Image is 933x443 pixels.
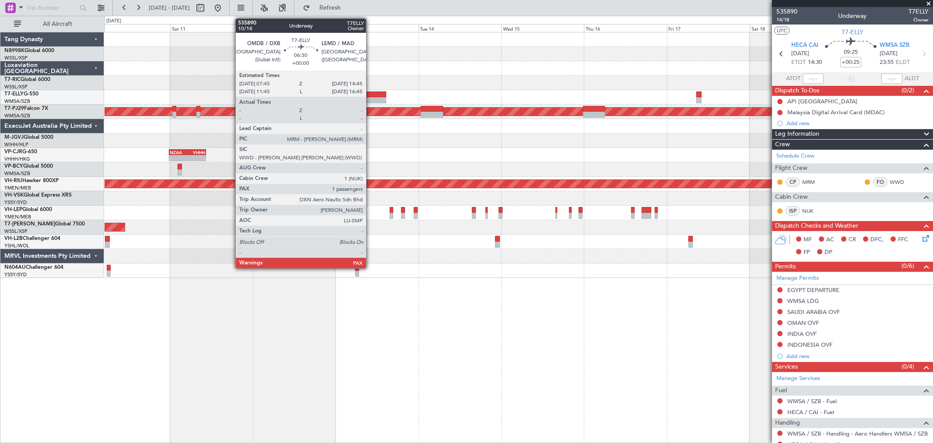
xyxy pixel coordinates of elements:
a: YSHL/WOL [4,243,29,249]
span: VP-CJR [4,149,22,155]
a: N604AUChallenger 604 [4,265,63,270]
span: VH-RIU [4,178,22,183]
a: MRM [802,178,822,186]
input: Trip Number [27,1,77,14]
span: FFC [898,236,908,244]
span: Fuel [775,386,787,396]
span: ATOT [786,74,800,83]
div: SAUDI ARABIA OVF [787,308,840,316]
span: M-JGVJ [4,135,24,140]
span: Handling [775,418,800,428]
span: Dispatch To-Dos [775,86,819,96]
span: VH-VSK [4,193,24,198]
div: CP [786,177,800,187]
span: [DATE] [880,49,898,58]
span: AC [826,236,834,244]
div: Sun 12 [253,24,335,32]
span: (0/4) [902,362,914,371]
span: VH-LEP [4,207,22,212]
div: WMSA LDG [787,297,819,305]
a: WIHH/HLP [4,141,28,148]
span: ELDT [896,58,910,67]
a: VH-VSKGlobal Express XRS [4,193,72,198]
span: T7-[PERSON_NAME] [4,221,55,227]
a: WMSA/SZB [4,170,30,177]
a: YSSY/SYD [4,271,27,278]
span: 14/18 [776,16,797,24]
span: CR [849,236,856,244]
a: VH-L2BChallenger 604 [4,236,60,241]
a: NUK [802,207,822,215]
span: T7ELLY [909,7,929,16]
div: NZAA [170,150,187,155]
a: T7-[PERSON_NAME]Global 7500 [4,221,85,227]
a: VP-BCYGlobal 5000 [4,164,53,169]
div: Wed 15 [501,24,584,32]
span: T7-ELLY [842,28,863,37]
div: INDONESIA OVF [787,341,832,348]
span: All Aircraft [23,21,92,27]
span: HECA CAI [791,41,818,50]
div: EGYPT DEPARTURE [787,286,839,294]
a: YMEN/MEB [4,214,31,220]
a: WMSA/SZB [4,98,30,105]
span: Permits [775,262,796,272]
span: 535890 [776,7,797,16]
div: Tue 14 [419,24,501,32]
span: 09:25 [844,48,858,57]
a: VP-CJRG-650 [4,149,37,155]
div: ISP [786,206,800,216]
span: [DATE] [791,49,809,58]
a: M-JGVJGlobal 5000 [4,135,53,140]
a: WSSL/XSP [4,228,28,235]
span: VP-BCY [4,164,23,169]
div: [DATE] [106,18,121,25]
a: YSSY/SYD [4,199,27,206]
span: N604AU [4,265,26,270]
a: WSSL/XSP [4,55,28,61]
span: 14:30 [808,58,822,67]
div: - [170,155,187,161]
a: WMSA/SZB [4,113,30,119]
span: N8998K [4,48,24,53]
span: DP [825,248,832,257]
span: WMSA SZB [880,41,909,50]
a: T7-PJ29Falcon 7X [4,106,48,111]
span: Cabin Crew [775,192,808,202]
span: Crew [775,140,790,150]
a: YMEN/MEB [4,185,31,191]
a: WMSA / SZB - Handling - Aero Handlers WMSA / SZB [787,430,928,437]
span: [DATE] - [DATE] [149,4,190,12]
span: Owner [909,16,929,24]
span: Flight Crew [775,163,807,173]
div: Fri 10 [87,24,170,32]
span: FP [804,248,810,257]
span: (0/6) [902,261,914,271]
div: Add new [786,120,929,127]
div: Sat 18 [750,24,832,32]
button: Refresh [299,1,351,15]
span: T7-PJ29 [4,106,24,111]
div: Add new [786,352,929,360]
span: T7-ELLY [4,91,24,97]
span: DFC, [870,236,884,244]
div: OMAN OVF [787,319,819,327]
a: T7-ELLYG-550 [4,91,38,97]
span: Dispatch Checks and Weather [775,221,858,231]
span: 23:55 [880,58,894,67]
a: T7-RICGlobal 6000 [4,77,50,82]
div: Malaysia Digital Arrival Card (MDAC) [787,109,885,116]
span: Services [775,362,798,372]
a: Schedule Crew [776,152,814,161]
span: (0/2) [902,86,914,95]
span: Leg Information [775,129,819,139]
span: ETOT [791,58,806,67]
div: Sat 11 [170,24,253,32]
a: HECA / CAI - Fuel [787,408,834,416]
a: WWD [890,178,909,186]
div: Underway [839,12,867,21]
a: WSSL/XSP [4,84,28,90]
button: UTC [774,27,790,35]
input: --:-- [803,74,824,84]
div: API [GEOGRAPHIC_DATA] [787,98,857,105]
